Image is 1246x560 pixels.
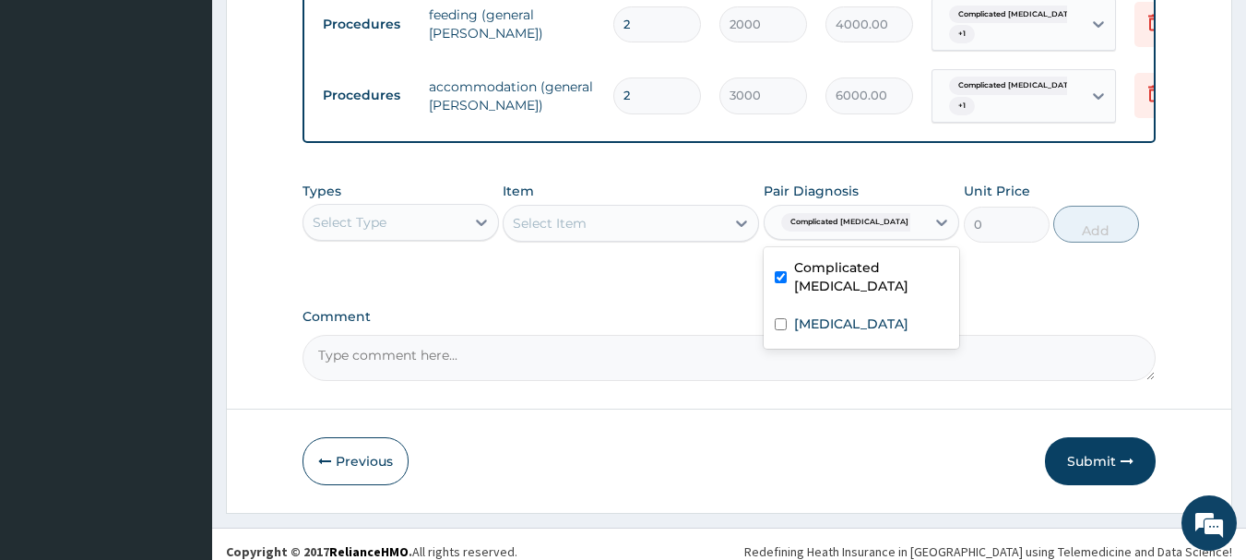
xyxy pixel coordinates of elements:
td: Procedures [314,7,420,42]
label: Item [503,182,534,200]
button: Add [1053,206,1139,243]
strong: Copyright © 2017 . [226,543,412,560]
label: [MEDICAL_DATA] [794,315,908,333]
button: Submit [1045,437,1156,485]
label: Types [303,184,341,199]
label: Pair Diagnosis [764,182,859,200]
button: Previous [303,437,409,485]
span: Complicated [MEDICAL_DATA] [781,213,918,232]
a: RelianceHMO [329,543,409,560]
div: Chat with us now [96,103,310,127]
textarea: Type your message and hit 'Enter' [9,368,351,433]
span: We're online! [107,164,255,351]
div: Select Type [313,213,386,232]
span: Complicated [MEDICAL_DATA] [949,77,1086,95]
td: Procedures [314,78,420,113]
label: Complicated [MEDICAL_DATA] [794,258,949,295]
span: + 1 [949,25,975,43]
div: Minimize live chat window [303,9,347,54]
span: Complicated [MEDICAL_DATA] [949,6,1086,24]
span: + 1 [949,97,975,115]
img: d_794563401_company_1708531726252_794563401 [34,92,75,138]
label: Unit Price [964,182,1030,200]
td: accommodation (general [PERSON_NAME]) [420,68,604,124]
label: Comment [303,309,1157,325]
